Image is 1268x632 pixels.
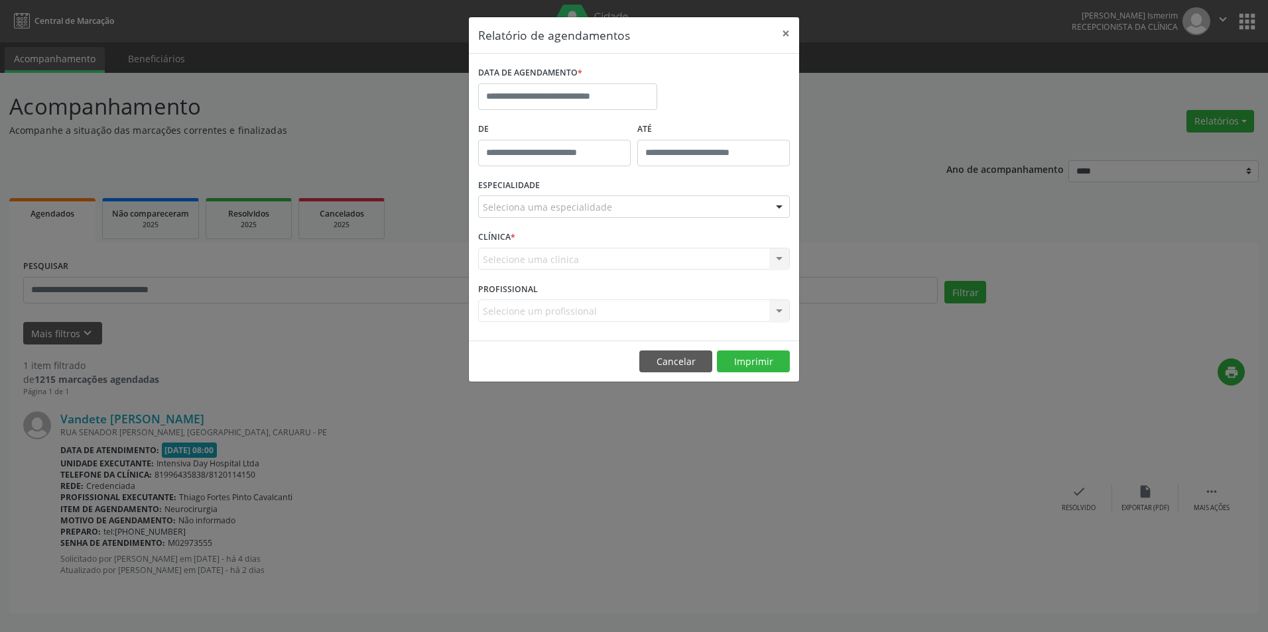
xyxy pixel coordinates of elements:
[478,63,582,83] label: DATA DE AGENDAMENTO
[717,350,790,373] button: Imprimir
[639,350,712,373] button: Cancelar
[478,176,540,196] label: ESPECIALIDADE
[637,119,790,140] label: ATÉ
[478,227,515,248] label: CLÍNICA
[773,17,799,50] button: Close
[478,119,631,140] label: De
[478,279,538,299] label: PROFISSIONAL
[483,200,612,214] span: Seleciona uma especialidade
[478,26,630,44] h5: Relatório de agendamentos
